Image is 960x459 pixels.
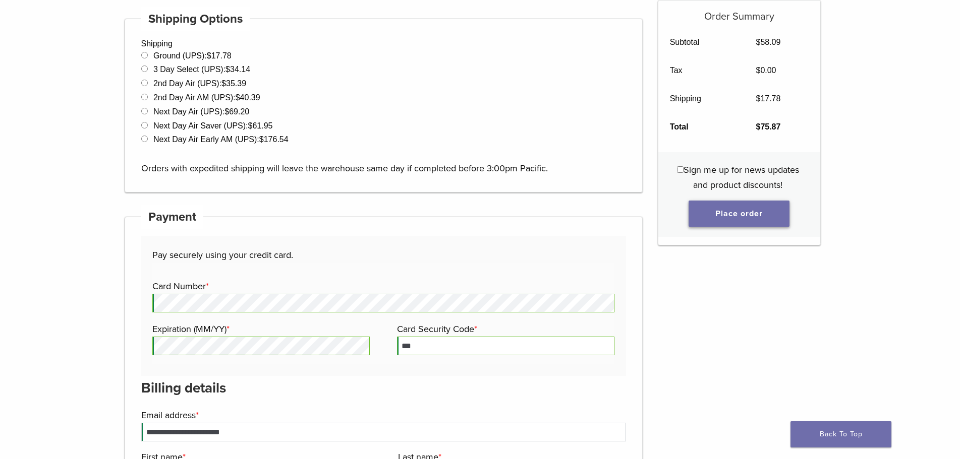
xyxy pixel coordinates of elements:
[689,201,789,227] button: Place order
[153,135,289,144] label: Next Day Air Early AM (UPS):
[259,135,264,144] span: $
[756,38,760,46] span: $
[224,107,229,116] span: $
[677,166,684,173] input: Sign me up for news updates and product discounts!
[756,94,780,103] bdi: 17.78
[236,93,260,102] bdi: 40.39
[152,321,367,337] label: Expiration (MM/YY)
[236,93,240,102] span: $
[756,122,780,131] bdi: 75.87
[153,65,250,74] label: 3 Day Select (UPS):
[125,19,643,193] div: Shipping
[141,146,627,176] p: Orders with expedited shipping will leave the warehouse same day if completed before 3:00pm Pacific.
[259,135,289,144] bdi: 176.54
[152,247,614,263] p: Pay securely using your credit card.
[152,279,612,294] label: Card Number
[153,79,246,88] label: 2nd Day Air (UPS):
[658,56,745,85] th: Tax
[153,51,232,60] label: Ground (UPS):
[225,65,230,74] span: $
[790,421,891,447] a: Back To Top
[221,79,226,88] span: $
[153,93,260,102] label: 2nd Day Air AM (UPS):
[141,205,204,229] h4: Payment
[658,113,745,141] th: Total
[153,107,249,116] label: Next Day Air (UPS):
[141,376,627,400] h3: Billing details
[152,263,614,364] fieldset: Payment Info
[248,121,253,130] span: $
[658,1,820,23] h5: Order Summary
[756,94,760,103] span: $
[224,107,249,116] bdi: 69.20
[207,51,211,60] span: $
[397,321,612,337] label: Card Security Code
[756,38,780,46] bdi: 58.09
[756,122,760,131] span: $
[207,51,232,60] bdi: 17.78
[153,121,273,130] label: Next Day Air Saver (UPS):
[225,65,250,74] bdi: 34.14
[658,28,745,56] th: Subtotal
[684,164,799,190] span: Sign me up for news updates and product discounts!
[756,66,776,75] bdi: 0.00
[141,7,250,31] h4: Shipping Options
[248,121,273,130] bdi: 61.95
[658,85,745,113] th: Shipping
[756,66,760,75] span: $
[221,79,246,88] bdi: 35.39
[141,408,624,423] label: Email address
